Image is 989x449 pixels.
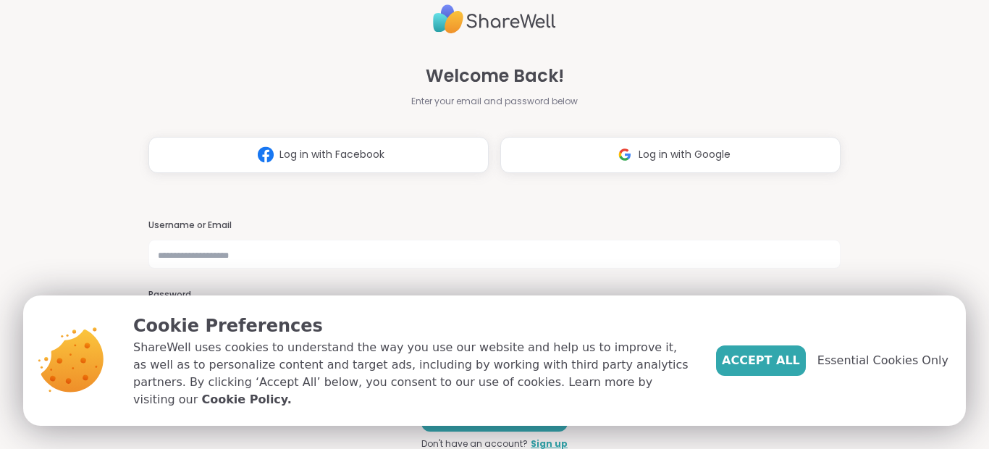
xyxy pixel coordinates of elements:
span: Accept All [722,352,800,369]
p: ShareWell uses cookies to understand the way you use our website and help us to improve it, as we... [133,339,693,408]
button: Log in with Google [500,137,841,173]
span: Welcome Back! [426,63,564,89]
span: Log in with Google [639,147,731,162]
button: Accept All [716,345,806,376]
button: Log in with Facebook [148,137,489,173]
span: Essential Cookies Only [817,352,948,369]
p: Cookie Preferences [133,313,693,339]
img: ShareWell Logomark [611,141,639,168]
h3: Password [148,289,841,301]
span: Log in with Facebook [279,147,384,162]
a: Cookie Policy. [201,391,291,408]
h3: Username or Email [148,219,841,232]
img: ShareWell Logomark [252,141,279,168]
span: Enter your email and password below [411,95,578,108]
